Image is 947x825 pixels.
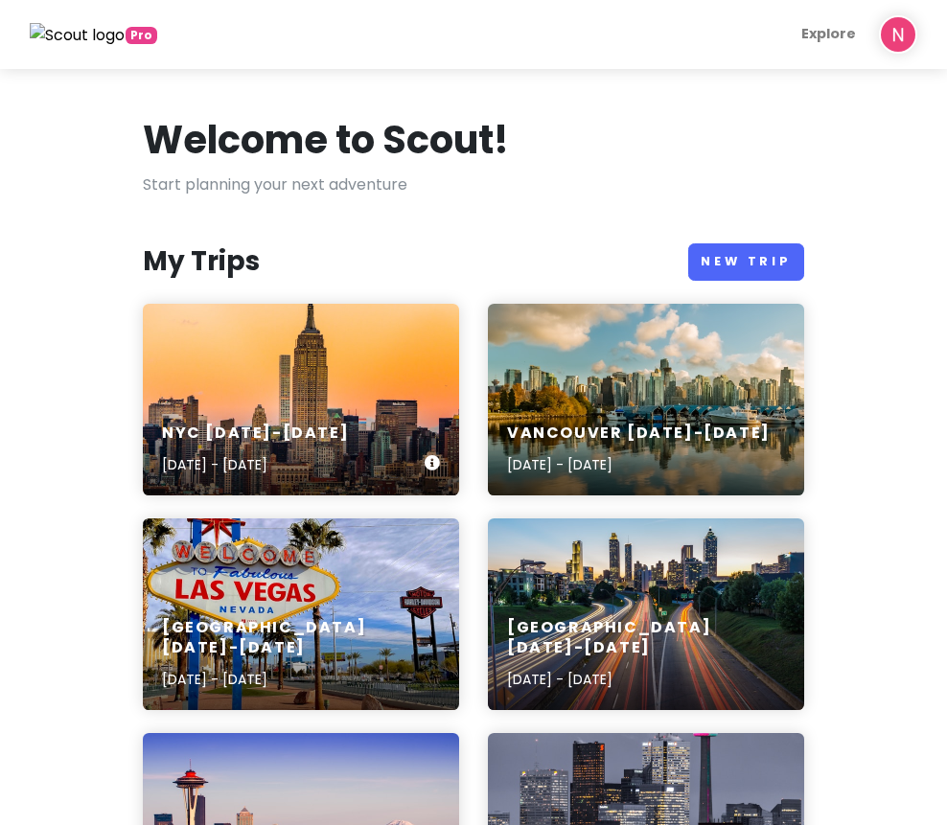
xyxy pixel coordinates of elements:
[30,23,126,48] img: Scout logo
[162,618,440,658] h6: [GEOGRAPHIC_DATA] [DATE]-[DATE]
[507,618,785,658] h6: [GEOGRAPHIC_DATA] [DATE]-[DATE]
[143,115,509,165] h1: Welcome to Scout!
[30,22,157,47] a: Pro
[162,454,349,475] p: [DATE] - [DATE]
[488,518,804,710] a: timelapse photo of highway during golden hour[GEOGRAPHIC_DATA] [DATE]-[DATE][DATE] - [DATE]
[143,172,804,197] p: Start planning your next adventure
[143,304,459,495] a: landscape photo of New York Empire State BuildingNYC [DATE]-[DATE][DATE] - [DATE]
[143,518,459,710] a: welcome to fabulous las vegas nevada signage[GEOGRAPHIC_DATA] [DATE]-[DATE][DATE] - [DATE]
[488,304,804,495] a: buildings and body of waterVancouver [DATE]-[DATE][DATE] - [DATE]
[162,669,440,690] p: [DATE] - [DATE]
[126,27,157,44] span: greetings, globetrotter
[507,669,785,690] p: [DATE] - [DATE]
[507,424,771,444] h6: Vancouver [DATE]-[DATE]
[507,454,771,475] p: [DATE] - [DATE]
[162,424,349,444] h6: NYC [DATE]-[DATE]
[879,15,917,54] img: User profile
[143,244,260,279] h3: My Trips
[794,15,864,53] a: Explore
[688,243,804,281] a: New Trip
